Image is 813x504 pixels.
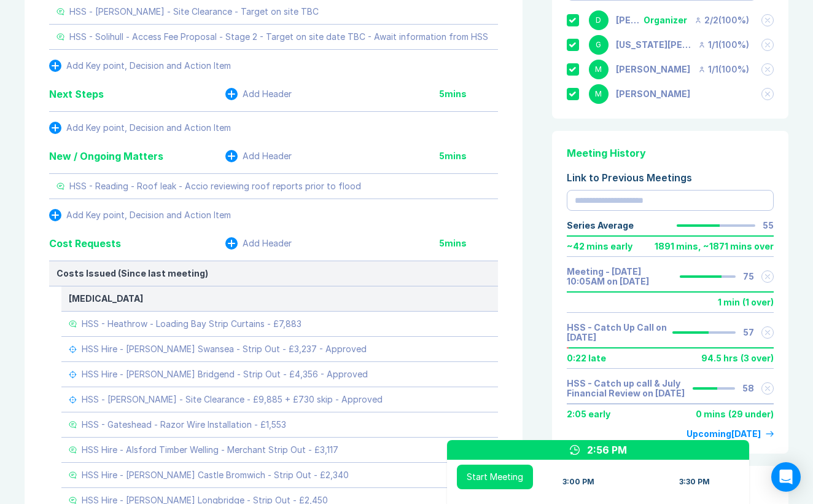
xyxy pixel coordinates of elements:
div: HSS Hire - [PERSON_NAME] Bridgend - Strip Out - £4,356 - Approved [82,369,368,379]
button: Add Header [225,150,292,162]
a: HSS - Catch up call & July Financial Review on [DATE] [567,379,693,398]
div: Add Key point, Decision and Action Item [66,61,231,71]
button: Add Header [225,88,292,100]
div: 94.5 hrs [701,353,738,363]
div: ~ 42 mins early [567,242,632,251]
div: 5 mins [439,238,498,248]
div: Miguel Vicos [616,89,690,99]
div: 1 / 1 ( 100 %) [698,40,749,50]
div: Costs Issued (Since last meeting) [56,269,491,278]
div: 75 [743,272,754,282]
div: Add Header [243,89,292,99]
div: 2:56 PM [587,443,627,457]
div: M [589,84,609,104]
div: G [589,35,609,55]
div: D [589,10,609,30]
button: Add Header [225,237,292,250]
button: Add Key point, Decision and Action Item [49,122,231,134]
div: Series Average [567,221,634,230]
a: Meeting - [DATE] 10:05AM on [DATE] [567,267,680,286]
div: ( 29 under ) [728,409,774,419]
div: 0 mins [696,409,726,419]
div: Add Header [243,151,292,161]
div: New / Ongoing Matters [49,149,163,163]
button: Add Key point, Decision and Action Item [49,60,231,72]
div: Georgia Kellie [616,40,691,50]
div: M [589,60,609,79]
div: 1 min [718,297,740,307]
div: [MEDICAL_DATA] [69,294,491,304]
div: ( 3 over ) [741,353,774,363]
div: 1 / 1 ( 100 %) [698,65,749,74]
div: Danny Sisson [616,15,644,25]
div: Matthew Cooper [616,65,690,74]
div: HSS - Reading - Roof leak - Accio reviewing roof reports prior to flood [69,181,361,191]
a: Upcoming[DATE] [687,429,774,439]
div: Add Key point, Decision and Action Item [66,123,231,133]
button: Add Key point, Decision and Action Item [49,209,231,221]
div: 5 mins [439,89,498,99]
div: HSS - [PERSON_NAME] - Site Clearance - Target on site TBC [69,7,319,17]
button: Start Meeting [457,465,533,489]
div: HSS Hire - [PERSON_NAME] Castle Bromwich - Strip Out - £2,340 [82,470,349,480]
div: Add Header [243,238,292,248]
a: HSS - Catch Up Call on [DATE] [567,323,672,342]
div: 3:00 PM [562,477,594,487]
div: Meeting History [567,146,774,160]
div: 3:30 PM [679,477,710,487]
div: Add Key point, Decision and Action Item [66,210,231,220]
div: HSS Hire - Alsford Timber Welling - Merchant Strip Out - £3,117 [82,445,338,455]
div: 2:05 early [567,409,610,419]
div: HSS - Heathrow - Loading Bay Strip Curtains - £7,883 [82,319,301,329]
div: ( 1 over ) [742,297,774,307]
div: 2 / 2 ( 100 %) [694,15,749,25]
div: Open Intercom Messenger [771,462,801,492]
div: Upcoming [DATE] [687,429,761,439]
div: HSS Hire - [PERSON_NAME] Swansea - Strip Out - £3,237 - Approved [82,344,367,354]
div: 57 [743,328,754,337]
div: 58 [742,384,754,393]
div: 5 mins [439,151,498,161]
div: 0:22 late [567,353,606,363]
div: Organizer [644,15,687,25]
div: HSS - Solihull - Access Fee Proposal - Stage 2 - Target on site date TBC - Await information from... [69,32,488,42]
div: HSS - [PERSON_NAME] - Site Clearance - £9,885 + £730 skip - Approved [82,395,383,404]
div: Cost Requests [49,236,121,251]
div: 55 [763,221,774,230]
div: Next Steps [49,87,104,101]
div: Link to Previous Meetings [567,170,774,185]
div: HSS - Gateshead - Razor Wire Installation - £1,553 [82,420,286,430]
div: 1891 mins , ~ 1871 mins over [655,242,774,251]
